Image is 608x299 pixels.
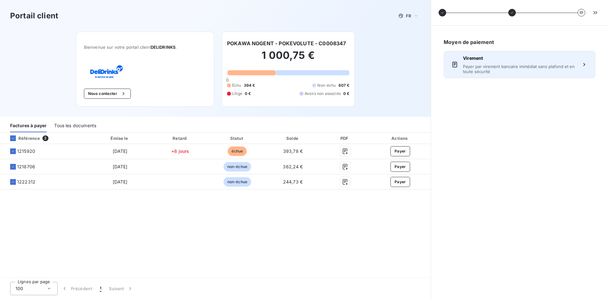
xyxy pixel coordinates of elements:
[153,135,208,141] div: Retard
[244,83,255,88] span: 394 €
[390,177,410,187] button: Payer
[105,282,137,295] button: Suivant
[171,148,189,154] span: +8 jours
[444,38,595,46] h6: Moyen de paiement
[10,119,47,132] div: Factures à payer
[283,164,303,169] span: 362,24 €
[226,78,229,83] span: 0
[5,135,40,141] div: Référence
[113,148,128,154] span: [DATE]
[228,146,247,156] span: échue
[232,91,242,97] span: Litige
[390,146,410,156] button: Payer
[227,40,346,47] h6: POKAWA NOGENT - POKEVOLUTE - C0008347
[283,179,303,184] span: 244,73 €
[317,83,336,88] span: Non-échu
[406,13,411,18] span: FR
[54,119,96,132] div: Tous les documents
[463,64,576,74] span: Payer par virement bancaire immédiat sans plafond et en toute sécurité
[90,135,150,141] div: Émise le
[245,91,251,97] span: 0 €
[10,10,58,22] h3: Portail client
[84,65,124,78] img: Company logo
[17,148,35,154] span: 1215920
[283,148,303,154] span: 393,78 €
[96,282,105,295] button: 1
[113,164,128,169] span: [DATE]
[210,135,264,141] div: Statut
[390,162,410,172] button: Payer
[100,285,101,292] span: 1
[227,49,349,68] h2: 1 000,75 €
[343,91,349,97] span: 0 €
[58,282,96,295] button: Précédent
[463,55,576,61] span: Virement
[84,45,206,50] span: Bienvenue sur votre portail client .
[224,177,251,187] span: non-échue
[305,91,341,97] span: Avoirs non associés
[267,135,319,141] div: Solde
[17,179,35,185] span: 1222312
[371,135,429,141] div: Actions
[151,45,176,50] span: DELIDRINKS
[17,164,35,170] span: 1218706
[42,135,48,141] span: 3
[322,135,369,141] div: PDF
[224,162,251,171] span: non-échue
[84,89,131,99] button: Nous contacter
[113,179,128,184] span: [DATE]
[339,83,350,88] span: 607 €
[16,285,23,292] span: 100
[232,83,241,88] span: Échu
